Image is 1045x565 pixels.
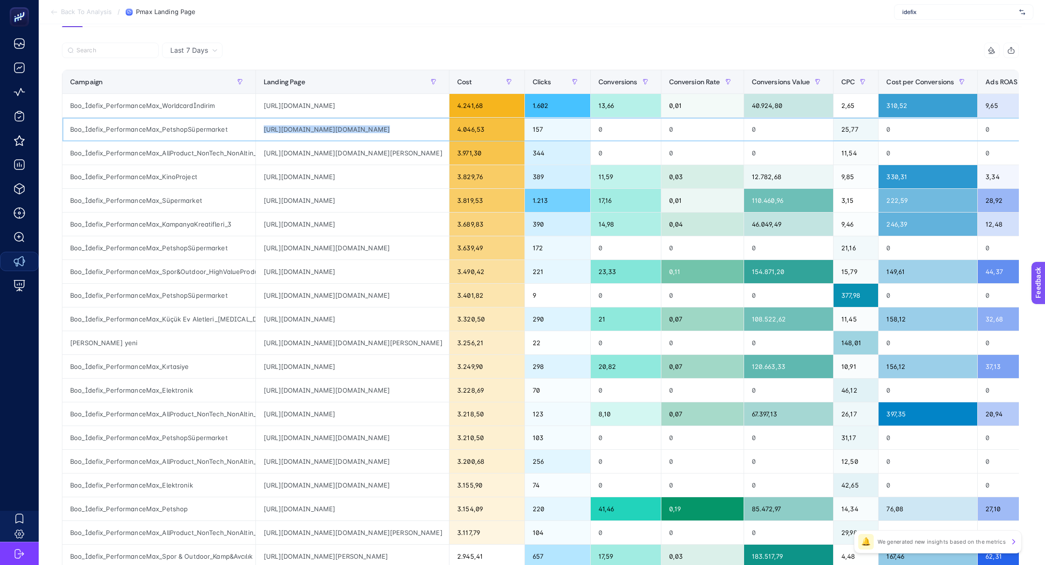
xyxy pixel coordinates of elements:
[256,165,449,188] div: [URL][DOMAIN_NAME]
[744,521,833,544] div: 0
[744,355,833,378] div: 120.663,33
[449,355,524,378] div: 3.249,90
[834,94,878,117] div: 2,65
[879,94,977,117] div: 310,52
[525,307,590,331] div: 290
[879,331,977,354] div: 0
[525,284,590,307] div: 9
[879,236,977,260] div: 0
[62,402,255,426] div: Boo_İdefix_PerformanceMax_AllProduct_NonTech_NonAltin_Enhencer
[978,118,1041,141] div: 0
[136,8,195,16] span: Pmax Landing Page
[978,426,1041,449] div: 0
[978,450,1041,473] div: 0
[661,118,744,141] div: 0
[661,355,744,378] div: 0,07
[525,189,590,212] div: 1.213
[62,213,255,236] div: Boo_İdefix_PerformanceMax_KampanyaKreatifleri_3
[256,497,449,520] div: [URL][DOMAIN_NAME]
[591,426,661,449] div: 0
[834,521,878,544] div: 29,98
[256,213,449,236] div: [URL][DOMAIN_NAME]
[44,58,131,68] span: Tell us what you think
[744,165,833,188] div: 12.782,68
[525,118,590,141] div: 157
[62,260,255,283] div: Boo_İdefix_PerformanceMax_Spor&Outdoor_HighValueProduct
[449,165,524,188] div: 3.829,76
[525,497,590,520] div: 220
[62,521,255,544] div: Boo_İdefix_PerformanceMax_AllProduct_NonTech_NonAltin_Enhencer
[598,78,638,86] span: Conversions
[978,497,1041,520] div: 27,10
[76,47,153,54] input: Search
[661,260,744,283] div: 0,11
[591,450,661,473] div: 0
[43,162,119,171] span: I don't like something
[661,521,744,544] div: 0
[879,213,977,236] div: 246,39
[525,165,590,188] div: 389
[661,236,744,260] div: 0
[978,236,1041,260] div: 0
[170,46,208,55] span: Last 7 Days
[661,307,744,331] div: 0,07
[661,284,744,307] div: 0
[744,94,833,117] div: 40.924,80
[525,331,590,354] div: 22
[744,379,833,402] div: 0
[834,284,878,307] div: 377,98
[985,78,1017,86] span: Ads ROAS
[834,165,878,188] div: 9,85
[879,189,977,212] div: 222,59
[62,450,255,473] div: Boo_İdefix_PerformanceMax_AllProduct_NonTech_NonAltin_Enhencer
[449,213,524,236] div: 3.689,83
[661,331,744,354] div: 0
[744,402,833,426] div: 67.397,13
[525,402,590,426] div: 123
[591,379,661,402] div: 0
[43,137,100,147] span: I like something
[591,189,661,212] div: 17,16
[256,379,449,402] div: [URL][DOMAIN_NAME][DOMAIN_NAME]
[449,260,524,283] div: 3.490,42
[978,165,1041,188] div: 3,34
[30,112,145,120] span: What kind of feedback do you have?
[591,94,661,117] div: 13,66
[978,521,1041,544] div: 0
[978,284,1041,307] div: 0
[62,284,255,307] div: Boo_İdefix_PerformanceMax_PetshopSüpermarket
[591,402,661,426] div: 8,10
[6,3,37,11] span: Feedback
[978,307,1041,331] div: 32,68
[525,141,590,165] div: 344
[879,284,977,307] div: 0
[978,379,1041,402] div: 0
[525,379,590,402] div: 70
[591,141,661,165] div: 0
[449,236,524,260] div: 3.639,49
[879,307,977,331] div: 158,12
[744,331,833,354] div: 0
[879,165,977,188] div: 330,31
[62,331,255,354] div: [PERSON_NAME] yeni
[449,450,524,473] div: 3.200,68
[834,331,878,354] div: 148,01
[878,538,1006,546] p: We generated new insights based on the metrics
[525,236,590,260] div: 172
[661,450,744,473] div: 0
[744,426,833,449] div: 0
[449,426,524,449] div: 3.210,50
[834,497,878,520] div: 14,34
[669,78,720,86] span: Conversion Rate
[256,94,449,117] div: [URL][DOMAIN_NAME]
[525,260,590,283] div: 221
[902,8,1015,16] span: idefix
[256,331,449,354] div: [URL][DOMAIN_NAME][DOMAIN_NAME][PERSON_NAME]
[834,213,878,236] div: 9,46
[744,450,833,473] div: 0
[70,78,103,86] span: Campaign
[834,189,878,212] div: 3,15
[591,118,661,141] div: 0
[256,473,449,497] div: [URL][DOMAIN_NAME][DOMAIN_NAME]
[53,71,87,79] span: Need help?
